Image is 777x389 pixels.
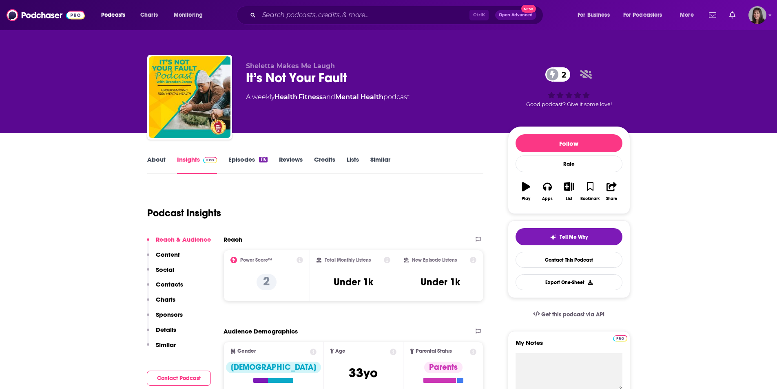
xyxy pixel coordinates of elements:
img: Podchaser - Follow, Share and Rate Podcasts [7,7,85,23]
a: Show notifications dropdown [726,8,739,22]
span: Age [335,349,345,354]
a: Reviews [279,156,303,174]
a: 2 [545,67,570,82]
button: open menu [95,9,136,22]
a: InsightsPodchaser Pro [177,156,217,174]
a: Mental Health [335,93,383,101]
span: More [680,9,694,21]
img: tell me why sparkle [550,234,556,240]
p: Social [156,266,174,273]
a: Fitness [299,93,323,101]
h1: Podcast Insights [147,207,221,219]
button: open menu [618,9,674,22]
p: Sponsors [156,311,183,318]
div: Parents [424,362,463,373]
button: Apps [537,177,558,206]
a: Lists [347,156,359,174]
span: Charts [140,9,158,21]
button: Open AdvancedNew [495,10,536,20]
h2: Power Score™ [240,257,272,263]
p: 2 [257,274,277,290]
div: [DEMOGRAPHIC_DATA] [226,362,321,373]
span: Ctrl K [469,10,489,20]
button: Content [147,251,180,266]
a: Show notifications dropdown [706,8,719,22]
button: Reach & Audience [147,236,211,251]
a: About [147,156,166,174]
label: My Notes [516,339,622,353]
button: Export One-Sheet [516,274,622,290]
a: Similar [370,156,390,174]
button: Sponsors [147,311,183,326]
button: open menu [572,9,620,22]
a: Charts [135,9,163,22]
p: Content [156,251,180,258]
button: Similar [147,341,176,356]
button: List [558,177,579,206]
button: Contacts [147,280,183,296]
p: Contacts [156,280,183,288]
span: Monitoring [174,9,203,21]
button: Follow [516,134,622,152]
div: 2Good podcast? Give it some love! [508,62,630,113]
button: Play [516,177,537,206]
span: Gender [237,349,256,354]
img: User Profile [748,6,766,24]
span: For Business [578,9,610,21]
a: Health [274,93,297,101]
span: 2 [553,67,570,82]
h3: Under 1k [334,276,373,288]
span: Parental Status [416,349,452,354]
button: Show profile menu [748,6,766,24]
h2: Reach [224,236,242,243]
div: List [566,196,572,201]
span: Podcasts [101,9,125,21]
div: Play [522,196,530,201]
div: Share [606,196,617,201]
div: A weekly podcast [246,92,410,102]
span: Open Advanced [499,13,533,17]
div: Rate [516,156,622,172]
div: Bookmark [580,196,600,201]
button: Contact Podcast [147,371,211,386]
p: Similar [156,341,176,349]
h2: Total Monthly Listens [325,257,371,263]
a: Credits [314,156,335,174]
img: Podchaser Pro [613,335,627,342]
button: tell me why sparkleTell Me Why [516,228,622,245]
button: open menu [168,9,213,22]
span: Tell Me Why [560,234,588,240]
input: Search podcasts, credits, & more... [259,9,469,22]
p: Charts [156,296,175,303]
img: It’s Not Your Fault [149,56,230,138]
h3: Under 1k [421,276,460,288]
span: Logged in as jenstrohm [748,6,766,24]
button: Bookmark [580,177,601,206]
h2: New Episode Listens [412,257,457,263]
span: New [521,5,536,13]
div: 116 [259,157,267,162]
p: Details [156,326,176,333]
button: Social [147,266,174,281]
h2: Audience Demographics [224,327,298,335]
span: , [297,93,299,101]
button: Share [601,177,622,206]
span: Get this podcast via API [541,311,604,318]
img: Podchaser Pro [203,157,217,163]
div: Apps [542,196,553,201]
a: Pro website [613,334,627,342]
div: Search podcasts, credits, & more... [244,6,551,24]
button: open menu [674,9,704,22]
span: 33 yo [349,365,378,381]
button: Details [147,326,176,341]
p: Reach & Audience [156,236,211,243]
a: Get this podcast via API [527,305,611,325]
span: Sheletta Makes Me Laugh [246,62,335,70]
a: Contact This Podcast [516,252,622,268]
a: Episodes116 [228,156,267,174]
span: Good podcast? Give it some love! [526,101,612,107]
span: For Podcasters [623,9,662,21]
button: Charts [147,296,175,311]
